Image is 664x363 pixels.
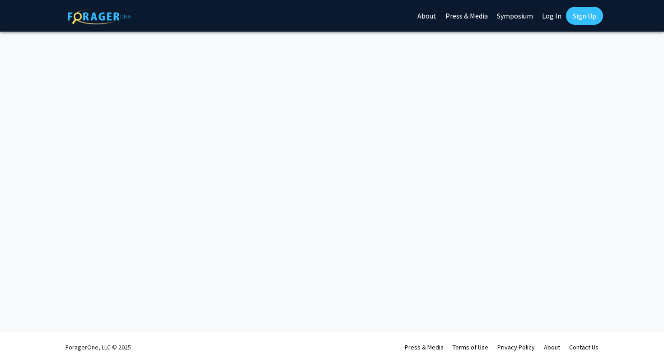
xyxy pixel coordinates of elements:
a: Contact Us [569,343,599,351]
a: Sign Up [566,7,603,25]
a: Press & Media [405,343,444,351]
a: Terms of Use [453,343,488,351]
a: Privacy Policy [497,343,535,351]
a: About [544,343,560,351]
img: ForagerOne Logo [68,9,131,24]
div: ForagerOne, LLC © 2025 [65,331,131,363]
